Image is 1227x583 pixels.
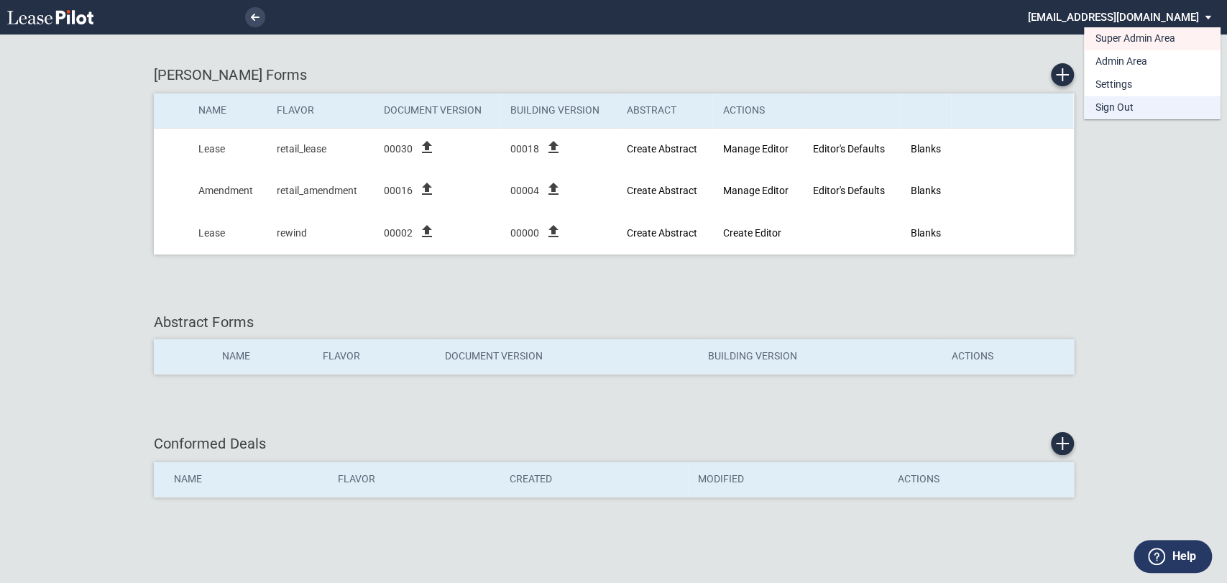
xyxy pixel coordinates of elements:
[1095,32,1175,46] div: Super Admin Area
[1095,55,1147,69] div: Admin Area
[1095,78,1132,92] div: Settings
[1172,547,1195,566] label: Help
[1095,101,1134,115] div: Sign Out
[1134,540,1212,573] button: Help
